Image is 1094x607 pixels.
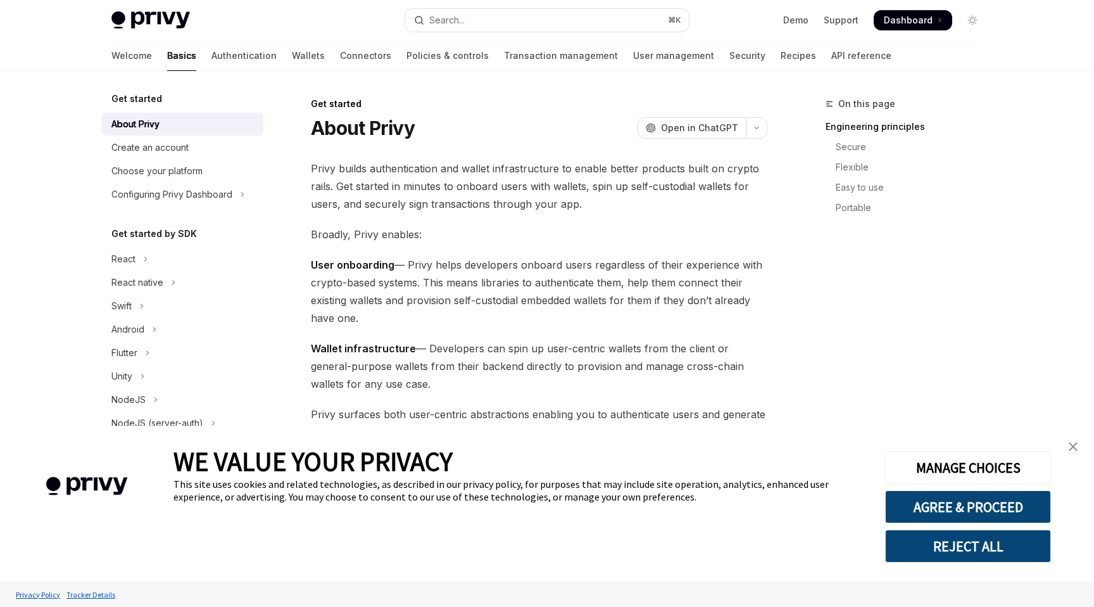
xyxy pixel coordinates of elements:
[962,10,983,30] button: Toggle dark mode
[633,41,714,71] a: User management
[885,530,1051,563] button: REJECT ALL
[826,157,993,177] a: Flexible
[311,340,767,393] span: — Developers can spin up user-centric wallets from the client or general-purpose wallets from the...
[884,14,933,27] span: Dashboard
[19,459,154,514] img: company logo
[167,41,196,71] a: Basics
[838,96,895,112] span: On this page
[173,478,866,503] div: This site uses cookies and related technologies, as described in our privacy policy, for purposes...
[874,10,952,30] a: Dashboard
[101,136,263,159] a: Create an account
[101,412,263,435] button: Toggle NodeJS (server-auth) section
[101,342,263,364] button: Toggle Flutter section
[885,490,1051,523] button: AGREE & PROCEED
[111,252,135,267] div: React
[638,117,746,139] button: Open in ChatGPT
[826,177,993,198] a: Easy to use
[111,275,163,290] div: React native
[1069,442,1078,451] img: close banner
[311,226,767,243] span: Broadly, Privy enables:
[13,584,63,606] a: Privacy Policy
[292,41,325,71] a: Wallets
[111,163,203,179] div: Choose your platform
[173,445,453,478] span: WE VALUE YOUR PRIVACY
[504,41,618,71] a: Transaction management
[1060,434,1086,459] a: close banner
[311,117,415,139] h1: About Privy
[101,113,263,136] a: About Privy
[311,98,767,110] div: Get started
[111,117,160,132] div: About Privy
[111,322,144,337] div: Android
[101,271,263,294] button: Toggle React native section
[63,584,118,606] a: Tracker Details
[211,41,277,71] a: Authentication
[824,14,858,27] a: Support
[111,91,162,106] h5: Get started
[101,365,263,388] button: Toggle Unity section
[111,41,152,71] a: Welcome
[111,140,189,155] div: Create an account
[885,451,1051,484] button: MANAGE CHOICES
[101,388,263,411] button: Toggle NodeJS section
[340,41,391,71] a: Connectors
[826,198,993,218] a: Portable
[783,14,808,27] a: Demo
[405,9,689,32] button: Open search
[111,187,232,202] div: Configuring Privy Dashboard
[111,345,137,361] div: Flutter
[111,11,190,29] img: light logo
[101,318,263,341] button: Toggle Android section
[101,248,263,271] button: Toggle React section
[781,41,816,71] a: Recipes
[111,226,197,241] h5: Get started by SDK
[111,416,203,431] div: NodeJS (server-auth)
[406,41,489,71] a: Policies & controls
[311,256,767,327] span: — Privy helps developers onboard users regardless of their experience with crypto-based systems. ...
[311,160,767,213] span: Privy builds authentication and wallet infrastructure to enable better products built on crypto r...
[729,41,765,71] a: Security
[311,342,416,355] strong: Wallet infrastructure
[111,369,132,384] div: Unity
[101,295,263,317] button: Toggle Swift section
[429,13,465,28] div: Search...
[311,406,767,459] span: Privy surfaces both user-centric abstractions enabling you to authenticate users and generate wal...
[826,117,993,137] a: Engineering principles
[831,41,891,71] a: API reference
[111,298,132,314] div: Swift
[101,183,263,206] button: Toggle Configuring Privy Dashboard section
[826,137,993,157] a: Secure
[661,122,738,134] span: Open in ChatGPT
[668,15,681,25] span: ⌘ K
[311,259,394,271] strong: User onboarding
[101,160,263,182] a: Choose your platform
[111,392,146,407] div: NodeJS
